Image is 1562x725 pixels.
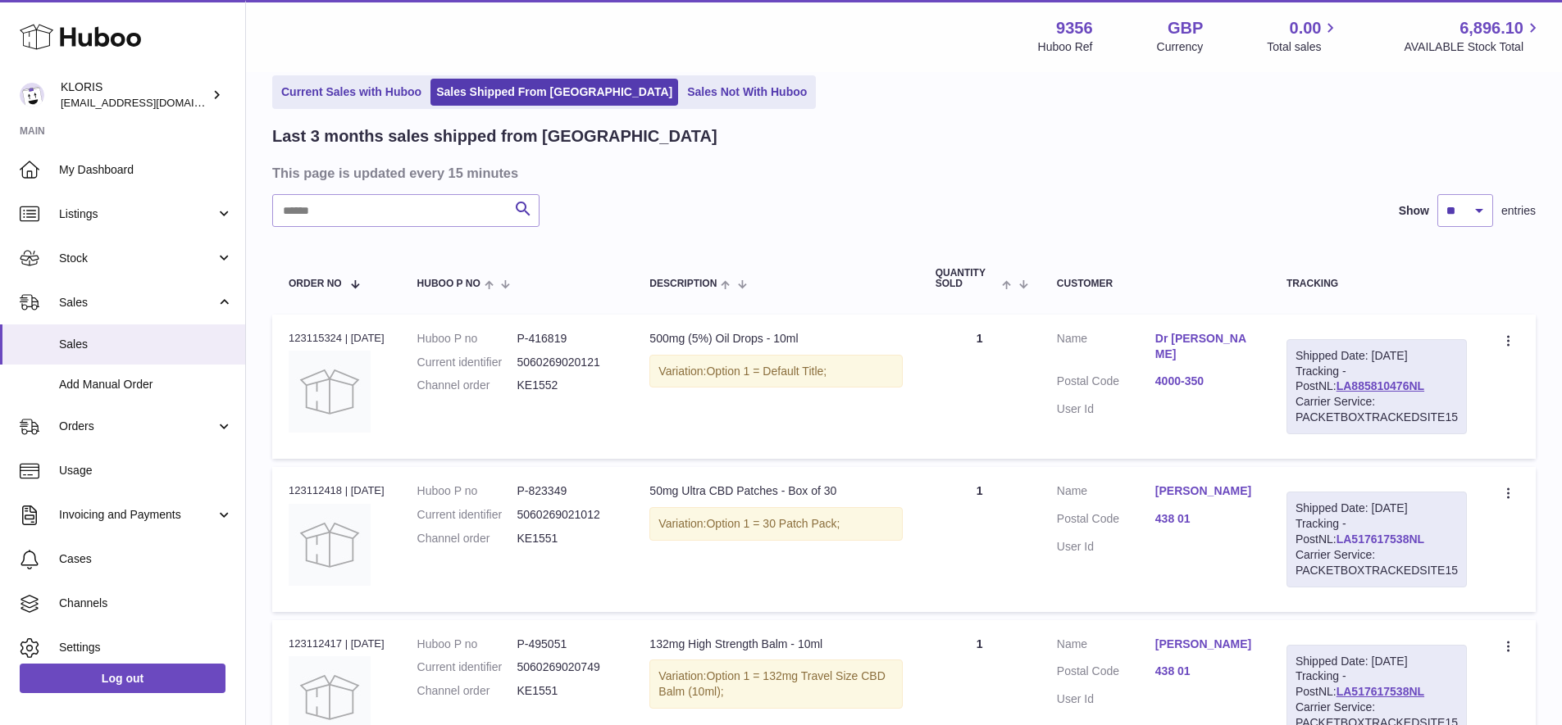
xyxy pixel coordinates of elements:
[1057,539,1155,555] dt: User Id
[1286,279,1467,289] div: Tracking
[1286,339,1467,434] div: Tracking - PostNL:
[1155,664,1254,679] a: 438 01
[289,504,371,586] img: no-photo.jpg
[289,331,385,346] div: 123115324 | [DATE]
[1267,17,1340,55] a: 0.00 Total sales
[1155,331,1254,362] a: Dr [PERSON_NAME]
[61,96,241,109] span: [EMAIL_ADDRESS][DOMAIN_NAME]
[59,640,233,655] span: Settings
[1157,39,1204,55] div: Currency
[417,483,517,499] dt: Huboo P no
[1057,401,1155,417] dt: User Id
[417,637,517,652] dt: Huboo P no
[1057,511,1155,531] dt: Postal Code
[59,377,233,392] span: Add Manual Order
[1155,511,1254,527] a: 438 01
[59,551,233,567] span: Cases
[517,355,617,370] dd: 5060269020121
[1290,17,1322,39] span: 0.00
[517,507,617,523] dd: 5060269021012
[649,483,902,499] div: 50mg Ultra CBD Patches - Box of 30
[936,268,999,289] span: Quantity Sold
[517,378,617,393] dd: KE1552
[289,483,385,498] div: 123112418 | [DATE]
[1267,39,1340,55] span: Total sales
[1296,394,1458,425] div: Carrier Service: PACKETBOXTRACKEDSITE15
[417,331,517,347] dt: Huboo P no
[649,355,902,388] div: Variation:
[417,659,517,675] dt: Current identifier
[1296,348,1458,364] div: Shipped Date: [DATE]
[1501,203,1536,219] span: entries
[1038,39,1093,55] div: Huboo Ref
[20,664,225,693] a: Log out
[517,331,617,347] dd: P-416819
[1057,637,1155,656] dt: Name
[1296,547,1458,578] div: Carrier Service: PACKETBOXTRACKEDSITE15
[1337,379,1424,392] a: LA885810476NL
[1057,483,1155,503] dt: Name
[289,637,385,651] div: 123112417 | [DATE]
[59,295,216,310] span: Sales
[289,279,342,289] span: Order No
[1404,39,1542,55] span: AVAILABLE Stock Total
[272,125,717,147] h2: Last 3 months sales shipped from [GEOGRAPHIC_DATA]
[1337,685,1424,698] a: LA517617538NL
[517,483,617,499] dd: P-823349
[417,378,517,393] dt: Channel order
[649,507,902,541] div: Variation:
[1460,17,1523,39] span: 6,896.10
[706,365,827,378] span: Option 1 = Default Title;
[289,351,371,433] img: no-photo.jpg
[1057,691,1155,707] dt: User Id
[658,669,885,698] span: Option 1 = 132mg Travel Size CBD Balm (10ml);
[1286,492,1467,587] div: Tracking - PostNL:
[517,683,617,699] dd: KE1551
[681,79,813,106] a: Sales Not With Huboo
[20,83,44,107] img: huboo@kloriscbd.com
[59,463,233,478] span: Usage
[417,355,517,370] dt: Current identifier
[59,206,216,222] span: Listings
[517,531,617,546] dd: KE1551
[59,337,233,352] span: Sales
[59,162,233,178] span: My Dashboard
[272,164,1532,182] h3: This page is updated every 15 minutes
[1404,17,1542,55] a: 6,896.10 AVAILABLE Stock Total
[417,507,517,523] dt: Current identifier
[1155,637,1254,652] a: [PERSON_NAME]
[649,637,902,652] div: 132mg High Strength Balm - 10ml
[417,531,517,546] dt: Channel order
[1296,501,1458,516] div: Shipped Date: [DATE]
[1057,279,1254,289] div: Customer
[517,637,617,652] dd: P-495051
[61,79,208,111] div: KLORIS
[417,683,517,699] dt: Channel order
[649,279,717,289] span: Description
[1337,532,1424,546] a: LA517617538NL
[706,517,840,530] span: Option 1 = 30 Patch Pack;
[59,507,216,523] span: Invoicing and Payments
[276,79,427,106] a: Current Sales with Huboo
[1296,654,1458,669] div: Shipped Date: [DATE]
[1399,203,1429,219] label: Show
[1057,374,1155,393] dt: Postal Code
[430,79,678,106] a: Sales Shipped From [GEOGRAPHIC_DATA]
[1168,17,1203,39] strong: GBP
[919,315,1041,459] td: 1
[517,659,617,675] dd: 5060269020749
[1155,374,1254,389] a: 4000-350
[59,251,216,266] span: Stock
[1056,17,1093,39] strong: 9356
[649,331,902,347] div: 500mg (5%) Oil Drops - 10ml
[1057,664,1155,683] dt: Postal Code
[649,659,902,709] div: Variation:
[1155,483,1254,499] a: [PERSON_NAME]
[1057,331,1155,366] dt: Name
[919,467,1041,611] td: 1
[59,596,233,611] span: Channels
[59,419,216,434] span: Orders
[417,279,480,289] span: Huboo P no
